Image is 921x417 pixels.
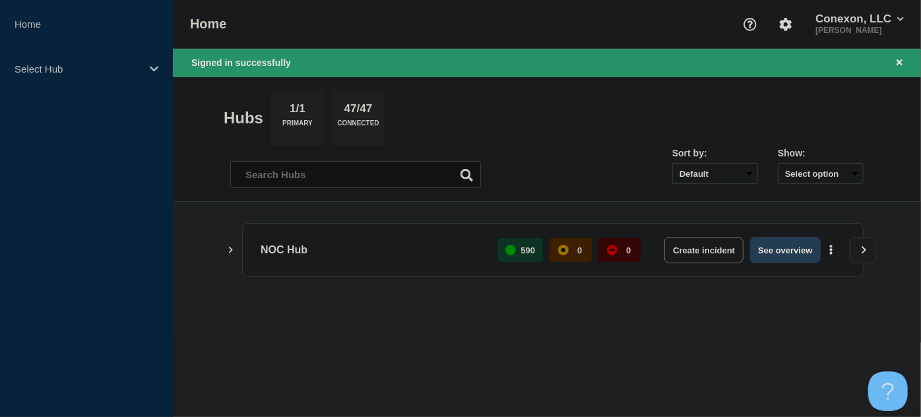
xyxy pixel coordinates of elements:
[521,245,536,255] p: 590
[772,11,800,38] button: Account settings
[607,245,618,255] div: down
[228,245,234,255] button: Show Connected Hubs
[778,148,864,158] div: Show:
[337,119,379,133] p: Connected
[778,163,864,184] button: Select option
[850,237,876,263] button: View
[282,119,313,133] p: Primary
[672,148,758,158] div: Sort by:
[15,63,141,75] p: Select Hub
[750,237,820,263] button: See overview
[891,55,908,71] button: Close banner
[339,102,377,119] p: 47/47
[558,245,569,255] div: affected
[577,245,582,255] p: 0
[261,237,483,263] p: NOC Hub
[736,11,764,38] button: Support
[285,102,311,119] p: 1/1
[813,26,906,35] p: [PERSON_NAME]
[868,371,908,411] iframe: Help Scout Beacon - Open
[191,57,291,68] span: Signed in successfully
[505,245,516,255] div: up
[664,237,744,263] button: Create incident
[626,245,631,255] p: 0
[230,161,481,188] input: Search Hubs
[224,109,263,127] h2: Hubs
[813,13,906,26] button: Conexon, LLC
[190,16,227,32] h1: Home
[823,238,840,263] button: More actions
[672,163,758,184] select: Sort by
